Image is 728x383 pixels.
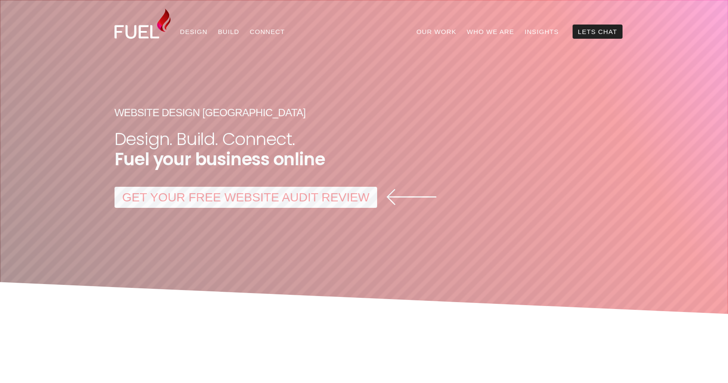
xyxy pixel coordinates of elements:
a: Our Work [411,25,462,39]
a: Lets Chat [573,25,622,39]
a: Who We Are [462,25,519,39]
a: Design [175,25,213,39]
a: Insights [519,25,564,39]
img: Fuel Design Ltd - Website design and development company in North Shore, Auckland [115,9,170,39]
a: Build [213,25,245,39]
a: Connect [245,25,290,39]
